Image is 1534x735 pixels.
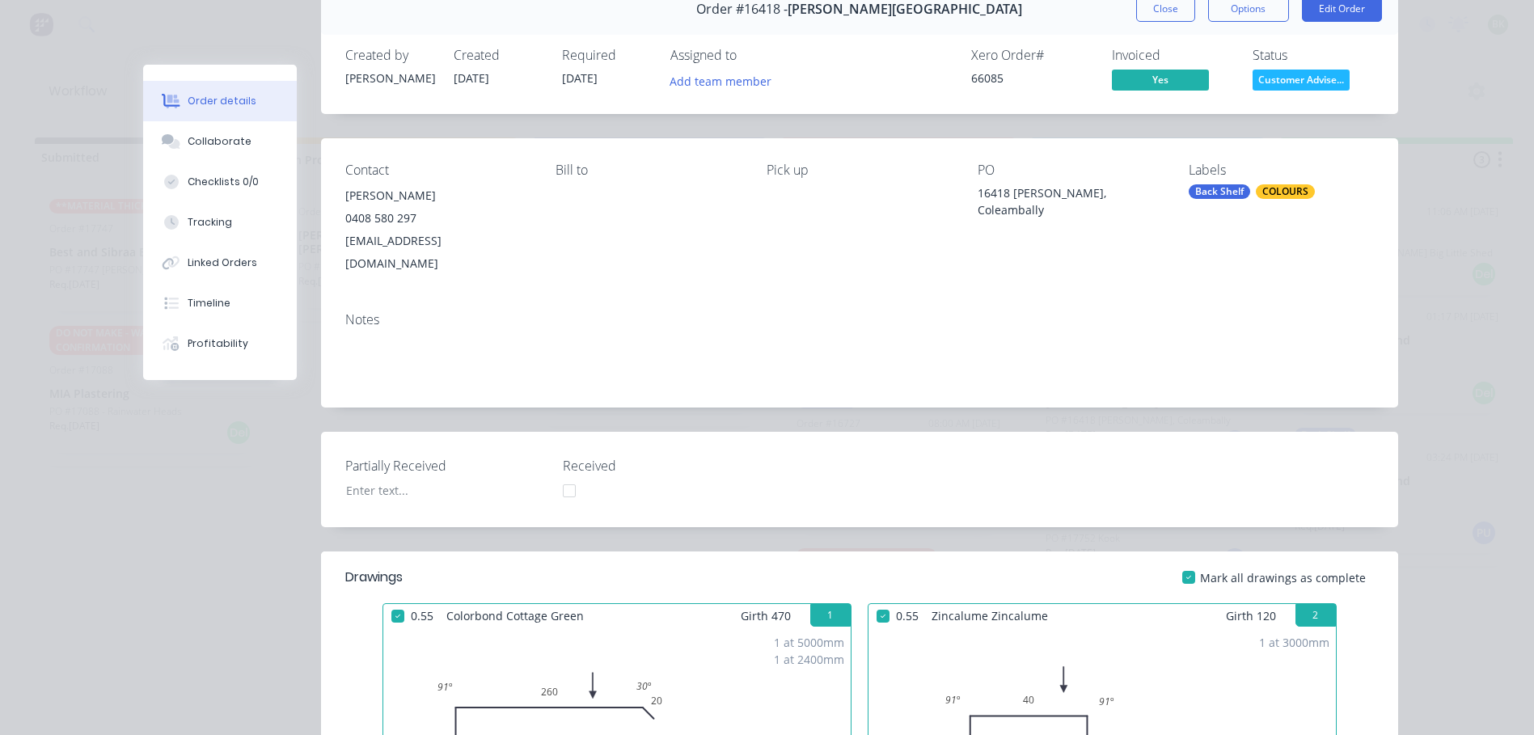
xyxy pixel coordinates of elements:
[143,283,297,323] button: Timeline
[345,163,530,178] div: Contact
[978,184,1163,218] div: 16418 [PERSON_NAME], Coleambally
[696,2,788,17] span: Order #16418 -
[188,256,257,270] div: Linked Orders
[562,70,598,86] span: [DATE]
[1189,184,1250,199] div: Back Shelf
[1226,604,1276,627] span: Girth 120
[1253,70,1350,90] span: Customer Advise...
[143,162,297,202] button: Checklists 0/0
[563,456,765,475] label: Received
[345,70,434,87] div: [PERSON_NAME]
[767,163,952,178] div: Pick up
[345,456,547,475] label: Partially Received
[188,296,230,310] div: Timeline
[670,48,832,63] div: Assigned to
[188,215,232,230] div: Tracking
[345,184,530,207] div: [PERSON_NAME]
[1295,604,1336,627] button: 2
[345,184,530,275] div: [PERSON_NAME]0408 580 297[EMAIL_ADDRESS][DOMAIN_NAME]
[971,70,1092,87] div: 66085
[404,604,440,627] span: 0.55
[1112,48,1233,63] div: Invoiced
[1189,163,1374,178] div: Labels
[345,48,434,63] div: Created by
[1253,70,1350,94] button: Customer Advise...
[1200,569,1366,586] span: Mark all drawings as complete
[810,604,851,627] button: 1
[556,163,741,178] div: Bill to
[345,230,530,275] div: [EMAIL_ADDRESS][DOMAIN_NAME]
[741,604,791,627] span: Girth 470
[345,312,1374,327] div: Notes
[188,336,248,351] div: Profitability
[1259,634,1329,651] div: 1 at 3000mm
[143,121,297,162] button: Collaborate
[670,70,780,91] button: Add team member
[345,568,403,587] div: Drawings
[978,163,1163,178] div: PO
[143,243,297,283] button: Linked Orders
[440,604,590,627] span: Colorbond Cottage Green
[788,2,1022,17] span: [PERSON_NAME][GEOGRAPHIC_DATA]
[143,202,297,243] button: Tracking
[890,604,925,627] span: 0.55
[188,175,259,189] div: Checklists 0/0
[188,94,256,108] div: Order details
[774,651,844,668] div: 1 at 2400mm
[143,323,297,364] button: Profitability
[454,70,489,86] span: [DATE]
[454,48,543,63] div: Created
[661,70,780,91] button: Add team member
[1256,184,1315,199] div: COLOURS
[143,81,297,121] button: Order details
[345,207,530,230] div: 0408 580 297
[774,634,844,651] div: 1 at 5000mm
[971,48,1092,63] div: Xero Order #
[925,604,1054,627] span: Zincalume Zincalume
[1253,48,1374,63] div: Status
[562,48,651,63] div: Required
[1112,70,1209,90] span: Yes
[188,134,251,149] div: Collaborate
